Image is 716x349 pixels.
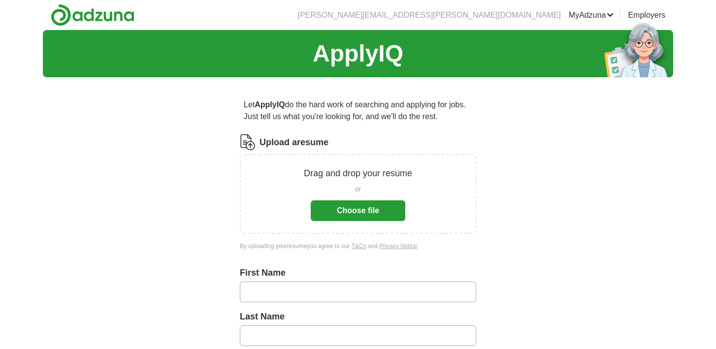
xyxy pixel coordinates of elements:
[240,266,476,280] label: First Name
[51,4,134,26] img: Adzuna logo
[260,136,328,149] label: Upload a resume
[569,9,614,21] a: MyAdzuna
[240,134,256,150] img: CV Icon
[304,167,412,180] p: Drag and drop your resume
[355,184,361,194] span: or
[240,310,476,323] label: Last Name
[352,243,366,250] a: T&Cs
[297,9,560,21] li: [PERSON_NAME][EMAIL_ADDRESS][PERSON_NAME][DOMAIN_NAME]
[240,242,476,251] div: By uploading your resume you agree to our and .
[628,9,665,21] a: Employers
[240,95,476,127] p: Let do the hard work of searching and applying for jobs. Just tell us what you're looking for, an...
[313,36,403,71] h1: ApplyIQ
[255,100,285,109] strong: ApplyIQ
[311,200,405,221] button: Choose file
[379,243,417,250] a: Privacy Notice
